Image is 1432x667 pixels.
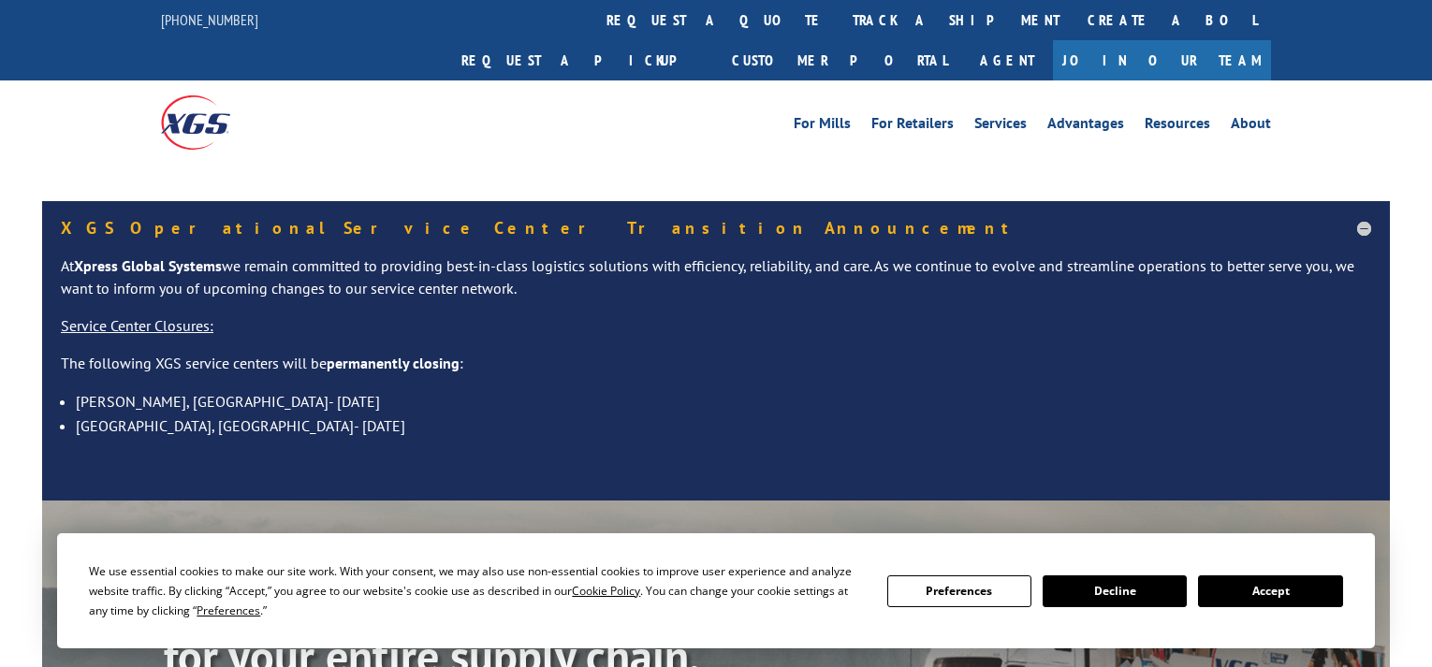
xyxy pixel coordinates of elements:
[61,255,1371,315] p: At we remain committed to providing best-in-class logistics solutions with efficiency, reliabilit...
[871,116,954,137] a: For Retailers
[572,583,640,599] span: Cookie Policy
[974,116,1027,137] a: Services
[161,10,258,29] a: [PHONE_NUMBER]
[1053,40,1271,80] a: Join Our Team
[887,575,1031,607] button: Preferences
[76,389,1371,413] li: [PERSON_NAME], [GEOGRAPHIC_DATA]- [DATE]
[961,40,1053,80] a: Agent
[1231,116,1271,137] a: About
[61,353,1371,390] p: The following XGS service centers will be :
[327,354,460,372] strong: permanently closing
[74,256,222,275] strong: Xpress Global Systems
[89,561,864,620] div: We use essential cookies to make our site work. With your consent, we may also use non-essential ...
[61,220,1371,237] h5: XGS Operational Service Center Transition Announcement
[1198,575,1342,607] button: Accept
[447,40,718,80] a: Request a pickup
[718,40,961,80] a: Customer Portal
[57,533,1375,648] div: Cookie Consent Prompt
[1145,116,1210,137] a: Resources
[794,116,851,137] a: For Mills
[1047,116,1124,137] a: Advantages
[61,316,213,335] u: Service Center Closures:
[76,413,1371,438] li: [GEOGRAPHIC_DATA], [GEOGRAPHIC_DATA]- [DATE]
[197,602,260,618] span: Preferences
[1043,575,1187,607] button: Decline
